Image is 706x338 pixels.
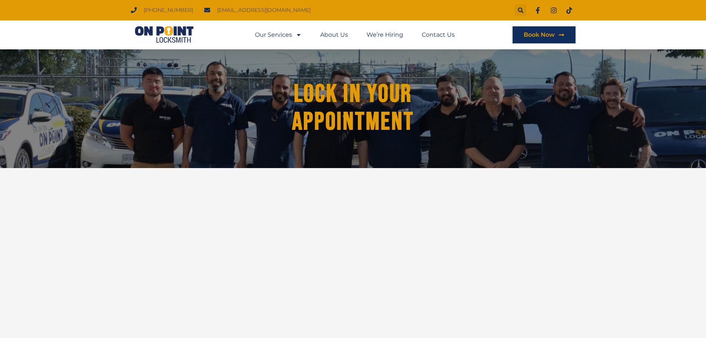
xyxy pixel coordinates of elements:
[215,5,311,15] span: [EMAIL_ADDRESS][DOMAIN_NAME]
[142,5,193,15] span: [PHONE_NUMBER]
[367,26,403,43] a: We’re Hiring
[515,4,526,16] div: Search
[320,26,348,43] a: About Us
[422,26,455,43] a: Contact Us
[255,26,455,43] nav: Menu
[513,26,576,43] a: Book Now
[255,26,302,43] a: Our Services
[268,80,438,136] h1: Lock in Your Appointment
[524,32,555,38] span: Book Now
